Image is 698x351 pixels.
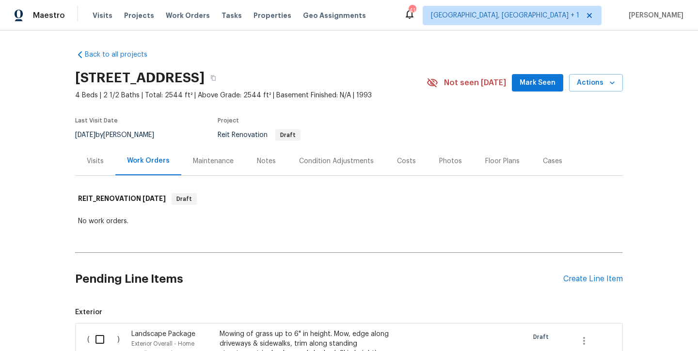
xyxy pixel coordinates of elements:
span: Landscape Package [131,331,195,337]
span: Last Visit Date [75,118,118,123]
h2: Pending Line Items [75,257,563,302]
span: 4 Beds | 2 1/2 Baths | Total: 2544 ft² | Above Grade: 2544 ft² | Basement Finished: N/A | 1993 [75,91,427,100]
span: Tasks [222,12,242,19]
span: Properties [254,11,291,20]
div: REIT_RENOVATION [DATE]Draft [75,183,623,214]
span: Visits [93,11,112,20]
button: Copy Address [205,69,222,87]
span: Not seen [DATE] [444,78,506,88]
div: by [PERSON_NAME] [75,129,166,141]
span: Draft [276,132,300,138]
button: Mark Seen [512,74,563,92]
span: Actions [577,77,615,89]
span: [DATE] [75,132,95,138]
span: Maestro [33,11,65,20]
button: Actions [569,74,623,92]
div: Maintenance [193,156,234,166]
span: Draft [173,194,196,204]
div: Floor Plans [485,156,520,166]
div: No work orders. [78,216,620,226]
span: Exterior [75,307,623,317]
div: Visits [87,156,104,166]
div: Photos [439,156,462,166]
div: 41 [409,6,415,15]
span: Projects [124,11,154,20]
div: Notes [257,156,276,166]
div: Cases [543,156,562,166]
div: Condition Adjustments [299,156,374,166]
span: [PERSON_NAME] [625,11,683,20]
h6: REIT_RENOVATION [78,193,166,205]
span: Project [218,118,239,123]
a: Back to all projects [75,50,168,60]
span: Work Orders [166,11,210,20]
h2: [STREET_ADDRESS] [75,73,205,83]
div: Work Orders [127,156,170,166]
span: Geo Assignments [303,11,366,20]
div: Create Line Item [563,275,623,284]
div: Costs [397,156,416,166]
span: [GEOGRAPHIC_DATA], [GEOGRAPHIC_DATA] + 1 [431,11,579,20]
span: [DATE] [143,195,166,202]
span: Mark Seen [520,77,555,89]
span: Draft [533,332,553,342]
span: Reit Renovation [218,132,301,138]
